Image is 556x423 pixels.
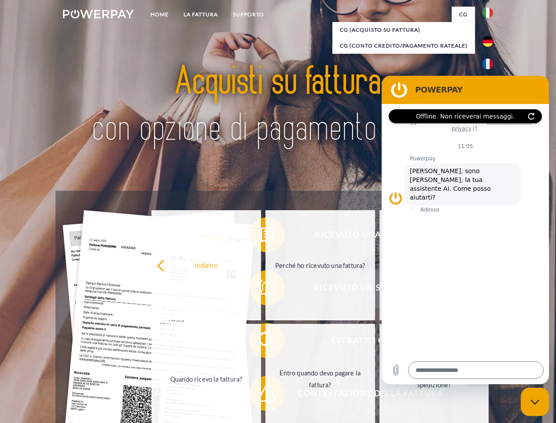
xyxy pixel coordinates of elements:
[63,10,134,19] img: logo-powerpay-white.svg
[271,367,370,391] div: Entro quando devo pagare la fattura?
[379,210,489,320] a: Quali sono le fatture non ancora saldate? Il mio pagamento è stato ricevuto?
[143,7,176,22] a: Home
[157,259,256,271] div: indietro
[332,38,475,54] a: CG (Conto Credito/Pagamento rateale)
[452,7,475,22] a: CG
[271,259,370,271] div: Perché ho ricevuto una fattura?
[482,59,493,69] img: fr
[176,7,225,22] a: LA FATTURA
[482,7,493,18] img: it
[225,7,272,22] a: Supporto
[157,373,256,385] div: Quando ricevo la fattura?
[521,388,549,416] iframe: Pulsante per aprire la finestra di messaggistica, conversazione in corso
[332,22,475,38] a: CG (Acquisto su fattura)
[382,76,549,384] iframe: Finestra di messaggistica
[482,36,493,47] img: de
[84,42,472,169] img: title-powerpay_it.svg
